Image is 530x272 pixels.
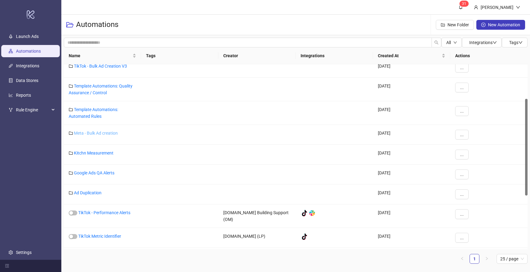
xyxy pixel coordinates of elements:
[218,248,296,268] div: [PERSON_NAME]
[455,233,469,243] button: ...
[69,84,73,88] span: folder
[464,2,466,6] span: 1
[373,58,450,78] div: [DATE]
[373,101,450,125] div: [DATE]
[218,47,296,64] th: Creator
[373,228,450,248] div: [DATE]
[470,254,479,263] a: 1
[455,209,469,219] button: ...
[373,165,450,184] div: [DATE]
[476,20,525,30] button: New Automation
[459,1,469,7] sup: 31
[455,189,469,199] button: ...
[455,150,469,159] button: ...
[69,171,73,175] span: folder
[373,125,450,145] div: [DATE]
[373,204,450,228] div: [DATE]
[78,210,130,215] a: TikTok - Performance Alerts
[488,22,520,27] span: New Automation
[447,22,469,27] span: New Folder
[460,85,464,90] span: ...
[373,184,450,204] div: [DATE]
[460,152,464,157] span: ...
[218,228,296,248] div: [DOMAIN_NAME] (LP)
[74,170,114,175] a: Google Ads QA Alerts
[5,264,9,268] span: menu-fold
[460,257,464,260] span: left
[373,78,450,101] div: [DATE]
[441,38,462,47] button: Alldown
[459,5,463,9] span: bell
[502,38,528,47] button: Tagsdown
[482,254,492,264] li: Next Page
[481,23,486,27] span: plus-circle
[441,23,445,27] span: folder-add
[497,254,528,264] div: Page Size
[457,254,467,264] button: left
[74,151,113,155] a: Kitchn Measurement
[455,106,469,116] button: ...
[66,21,74,28] span: folder-open
[69,151,73,155] span: folder
[460,192,464,197] span: ...
[453,41,457,44] span: down
[16,93,31,98] a: Reports
[460,235,464,240] span: ...
[69,52,131,59] span: Name
[78,234,121,239] a: TikTok Metric Identifier
[460,65,464,70] span: ...
[434,40,439,45] span: search
[455,130,469,140] button: ...
[74,190,102,195] a: Ad Duplication
[373,248,450,268] div: [DATE]
[69,191,73,195] span: folder
[64,47,141,64] th: Name
[16,49,41,54] a: Automations
[69,107,118,119] a: Template Automations: Automated Rules
[482,254,492,264] button: right
[493,40,497,45] span: down
[16,34,39,39] a: Launch Ads
[460,132,464,137] span: ...
[470,254,479,264] li: 1
[69,131,73,135] span: folder
[455,63,469,73] button: ...
[218,204,296,228] div: [DOMAIN_NAME] Building Support (OM)
[69,107,73,112] span: folder
[69,84,132,95] a: Template Automations: Quality Assurance / Control
[76,20,118,30] h3: Automations
[74,64,127,69] a: TikTok - Bulk Ad Creation V3
[296,47,373,64] th: Integrations
[460,212,464,217] span: ...
[485,257,489,260] span: right
[16,250,32,255] a: Settings
[469,40,497,45] span: Integrations
[500,254,524,263] span: 25 / page
[378,52,440,59] span: Created At
[518,40,523,45] span: down
[460,109,464,114] span: ...
[516,5,520,9] span: down
[462,38,502,47] button: Integrationsdown
[9,108,13,112] span: fork
[457,254,467,264] li: Previous Page
[455,83,469,92] button: ...
[16,78,38,83] a: Data Stores
[436,20,474,30] button: New Folder
[446,40,451,45] span: All
[474,5,478,9] span: user
[460,172,464,177] span: ...
[69,64,73,68] span: folder
[141,47,218,64] th: Tags
[450,47,528,64] th: Actions
[16,104,50,116] span: Rule Engine
[509,40,523,45] span: Tags
[462,2,464,6] span: 3
[16,63,39,68] a: Integrations
[373,145,450,165] div: [DATE]
[455,170,469,179] button: ...
[478,4,516,11] div: [PERSON_NAME]
[74,131,118,136] a: Meta - Bulk Ad creation
[373,47,450,64] th: Created At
